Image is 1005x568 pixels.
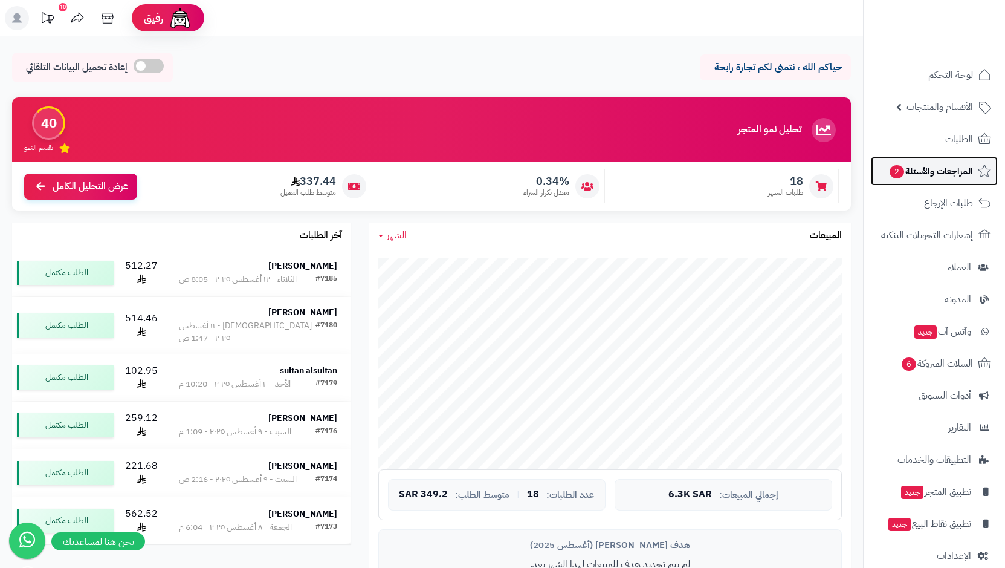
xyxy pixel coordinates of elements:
[17,365,114,390] div: الطلب مكتمل
[315,426,337,438] div: #7176
[32,6,62,33] a: تحديثات المنصة
[17,313,114,338] div: الطلب مكتمل
[901,486,923,499] span: جديد
[887,515,971,532] span: تطبيق نقاط البيع
[871,381,998,410] a: أدوات التسويق
[118,249,165,296] td: 512.27
[26,60,128,74] span: إعادة تحميل البيانات التلقائي
[768,175,803,188] span: 18
[768,188,803,198] span: طلبات الشهر
[280,175,336,188] span: 337.44
[517,490,520,499] span: |
[315,474,337,486] div: #7174
[144,11,163,25] span: رفيق
[871,60,998,90] a: لوحة التحكم
[179,521,292,534] div: الجمعة - ٨ أغسطس ٢٠٢٥ - 6:04 م
[378,229,407,243] a: الشهر
[315,273,337,286] div: #7185
[268,260,337,272] strong: [PERSON_NAME]
[387,228,407,243] span: الشهر
[53,180,128,194] span: عرض التحليل الكامل
[523,175,569,188] span: 0.34%
[17,509,114,533] div: الطلب مكتمل
[315,320,337,344] div: #7180
[881,227,973,244] span: إشعارات التحويلات البنكية
[945,131,973,148] span: الطلبات
[118,449,165,497] td: 221.68
[118,354,165,402] td: 102.95
[902,357,916,371] span: 6
[888,163,973,180] span: المراجعات والأسئلة
[906,99,973,116] span: الأقسام والمنتجات
[168,6,192,30] img: ai-face.png
[300,230,342,241] h3: آخر الطلبات
[871,509,998,538] a: تطبيق نقاط البيعجديد
[928,67,973,83] span: لوحة التحكم
[948,259,971,276] span: العملاء
[871,221,998,250] a: إشعارات التحويلات البنكية
[945,291,971,308] span: المدونة
[268,460,337,472] strong: [PERSON_NAME]
[914,325,937,339] span: جديد
[24,174,137,200] a: عرض التحليل الكامل
[17,261,114,285] div: الطلب مكتمل
[719,490,778,500] span: إجمالي المبيعات:
[871,189,998,218] a: طلبات الإرجاع
[179,426,291,438] div: السبت - ٩ أغسطس ٢٠٢٥ - 1:09 م
[919,387,971,404] span: أدوات التسويق
[59,3,67,11] div: 10
[523,188,569,198] span: معدل تكرار الشراء
[17,413,114,437] div: الطلب مكتمل
[871,125,998,154] a: الطلبات
[871,413,998,442] a: التقارير
[810,230,842,241] h3: المبيعات
[268,306,337,319] strong: [PERSON_NAME]
[527,489,539,500] span: 18
[709,60,842,74] p: حياكم الله ، نتمنى لكم تجارة رابحة
[871,285,998,314] a: المدونة
[268,508,337,520] strong: [PERSON_NAME]
[118,297,165,354] td: 514.46
[871,157,998,186] a: المراجعات والأسئلة2
[315,521,337,534] div: #7173
[455,490,509,500] span: متوسط الطلب:
[738,125,801,135] h3: تحليل نمو المتجر
[913,323,971,340] span: وآتس آب
[923,30,994,56] img: logo-2.png
[871,445,998,474] a: التطبيقات والخدمات
[388,539,832,552] div: هدف [PERSON_NAME] (أغسطس 2025)
[118,497,165,544] td: 562.52
[871,253,998,282] a: العملاء
[280,188,336,198] span: متوسط طلب العميل
[668,489,712,500] span: 6.3K SAR
[871,349,998,378] a: السلات المتروكة6
[937,547,971,564] span: الإعدادات
[948,419,971,436] span: التقارير
[280,364,337,377] strong: sultan alsultan
[900,483,971,500] span: تطبيق المتجر
[179,474,297,486] div: السبت - ٩ أغسطس ٢٠٢٥ - 2:16 ص
[399,489,448,500] span: 349.2 SAR
[900,355,973,372] span: السلات المتروكة
[871,317,998,346] a: وآتس آبجديد
[546,490,594,500] span: عدد الطلبات:
[897,451,971,468] span: التطبيقات والخدمات
[871,477,998,506] a: تطبيق المتجرجديد
[17,461,114,485] div: الطلب مكتمل
[315,378,337,390] div: #7179
[924,195,973,212] span: طلبات الإرجاع
[268,412,337,425] strong: [PERSON_NAME]
[179,320,315,344] div: [DEMOGRAPHIC_DATA] - ١١ أغسطس ٢٠٢٥ - 1:47 ص
[24,143,53,153] span: تقييم النمو
[118,402,165,449] td: 259.12
[888,518,911,531] span: جديد
[179,273,297,286] div: الثلاثاء - ١٢ أغسطس ٢٠٢٥ - 8:05 ص
[179,378,291,390] div: الأحد - ١٠ أغسطس ٢٠٢٥ - 10:20 م
[890,165,904,178] span: 2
